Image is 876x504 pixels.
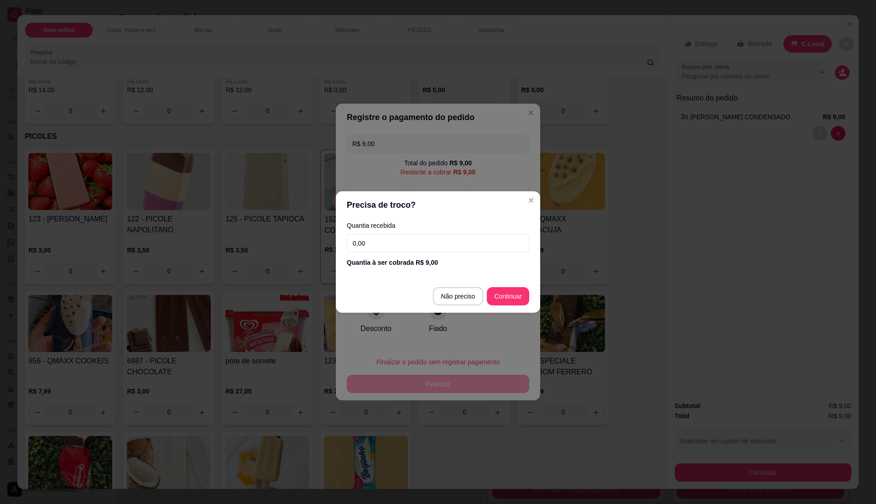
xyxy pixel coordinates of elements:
[524,193,538,208] button: Close
[433,287,484,305] button: Não preciso
[347,258,529,267] div: Quantia à ser cobrada R$ 9,00
[347,222,529,229] label: Quantia recebida
[487,287,529,305] button: Continuar
[336,191,540,219] header: Precisa de troco?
